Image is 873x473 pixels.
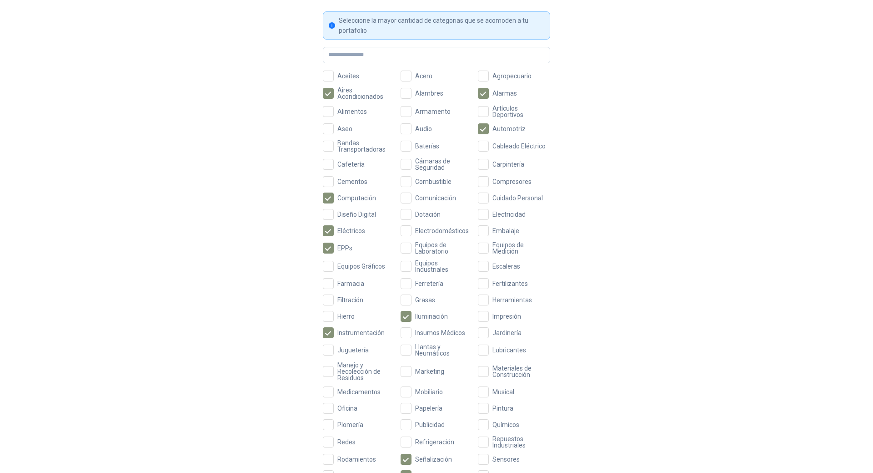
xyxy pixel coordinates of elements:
[411,90,447,97] span: Alambres
[489,365,550,378] span: Materiales de Construcción
[334,313,358,320] span: Hierro
[489,126,529,132] span: Automotriz
[411,260,473,273] span: Equipos Industriales
[489,73,535,79] span: Agropecuario
[334,126,356,132] span: Aseo
[411,389,447,395] span: Mobiliario
[411,368,448,375] span: Marketing
[411,73,436,79] span: Acero
[489,405,517,412] span: Pintura
[339,15,544,36] div: Seleccione la mayor cantidad de categorias que se acomoden a tu portafolio
[334,195,380,201] span: Computación
[334,297,367,303] span: Filtración
[411,195,460,201] span: Comunicación
[489,211,529,218] span: Electricidad
[334,108,371,115] span: Alimentos
[411,280,447,287] span: Ferretería
[489,389,518,395] span: Musical
[489,195,547,201] span: Cuidado Personal
[334,405,361,412] span: Oficina
[489,456,523,463] span: Sensores
[411,313,452,320] span: Iluminación
[334,87,395,100] span: Aires Acondicionados
[334,228,369,234] span: Eléctricos
[489,242,550,254] span: Equipos de Medición
[411,330,469,336] span: Insumos Médicos
[489,90,521,97] span: Alarmas
[489,436,550,448] span: Repuestos Industriales
[489,422,523,428] span: Químicos
[411,108,454,115] span: Armamento
[334,140,395,153] span: Bandas Transportadoras
[411,178,455,185] span: Combustible
[411,297,439,303] span: Grasas
[489,143,549,149] span: Cableado Eléctrico
[334,422,367,428] span: Plomería
[489,313,525,320] span: Impresión
[411,211,444,218] span: Dotación
[489,347,530,353] span: Lubricantes
[411,158,473,171] span: Cámaras de Seguridad
[334,263,389,270] span: Equipos Gráficos
[411,242,473,254] span: Equipos de Laboratorio
[334,280,368,287] span: Farmacia
[334,362,395,381] span: Manejo y Recolección de Residuos
[334,456,380,463] span: Rodamientos
[334,211,380,218] span: Diseño Digital
[411,405,446,412] span: Papelería
[334,347,372,353] span: Juguetería
[411,422,448,428] span: Publicidad
[334,161,368,168] span: Cafetería
[489,161,528,168] span: Carpintería
[334,389,384,395] span: Medicamentos
[489,105,550,118] span: Artículos Deportivos
[489,330,525,336] span: Jardinería
[334,178,371,185] span: Cementos
[411,439,458,445] span: Refrigeración
[334,245,356,251] span: EPPs
[334,439,359,445] span: Redes
[489,263,524,270] span: Escaleras
[411,344,473,356] span: Llantas y Neumáticos
[411,456,456,463] span: Señalización
[489,228,523,234] span: Embalaje
[329,22,335,29] span: info-circle
[411,126,436,132] span: Audio
[334,330,388,336] span: Instrumentación
[489,178,535,185] span: Compresores
[334,73,363,79] span: Aceites
[489,297,536,303] span: Herramientas
[411,143,443,149] span: Baterías
[411,228,472,234] span: Electrodomésticos
[489,280,532,287] span: Fertilizantes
